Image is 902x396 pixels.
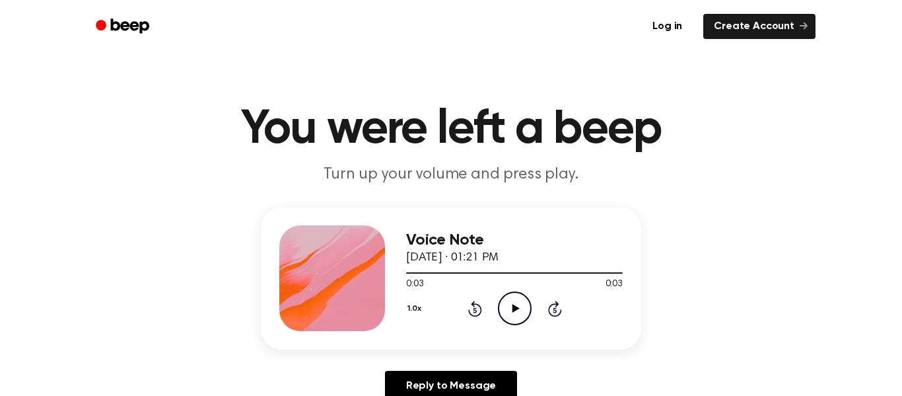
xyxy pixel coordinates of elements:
a: Beep [87,14,161,40]
button: 1.0x [406,297,426,320]
span: 0:03 [606,278,623,292]
a: Create Account [703,14,815,39]
span: [DATE] · 01:21 PM [406,252,499,264]
p: Turn up your volume and press play. [197,164,705,186]
h1: You were left a beep [113,106,789,153]
h3: Voice Note [406,231,623,249]
a: Log in [639,11,695,42]
span: 0:03 [406,278,423,292]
